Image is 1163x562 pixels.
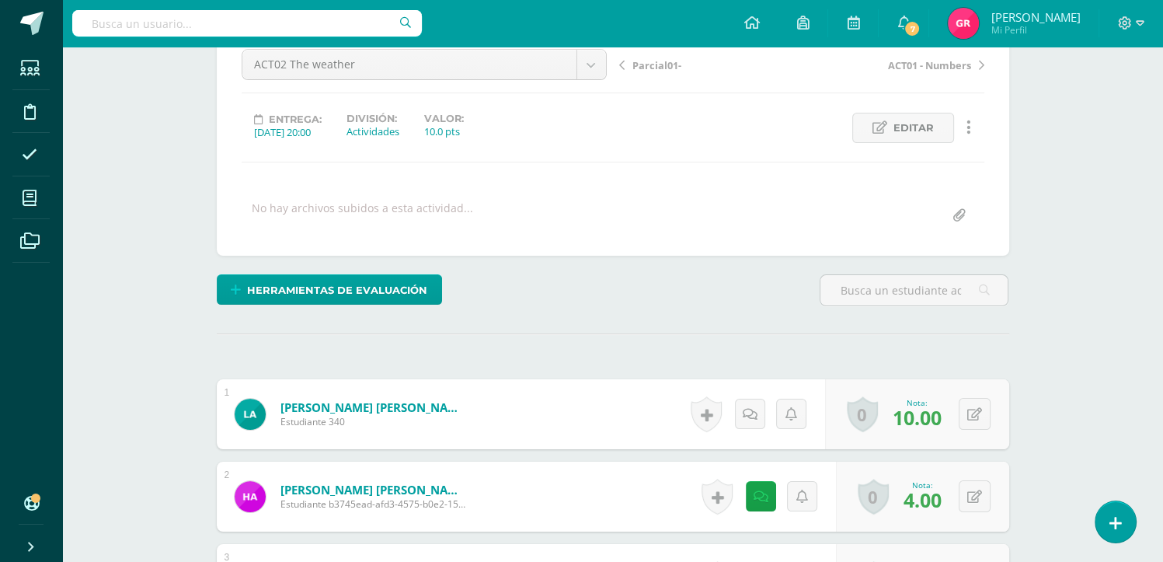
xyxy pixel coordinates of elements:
[802,57,984,72] a: ACT01 - Numbers
[820,275,1008,305] input: Busca un estudiante aquí...
[991,9,1080,25] span: [PERSON_NAME]
[948,8,979,39] img: a8b7d6a32ad83b69ddb3ec802e209076.png
[904,480,942,490] div: Nota:
[235,399,266,430] img: 8c51a94322f5b1ad19ab4eabe49a88a1.png
[280,400,467,415] a: [PERSON_NAME] [PERSON_NAME]
[632,58,681,72] span: Parcial01-
[424,124,464,138] div: 10.0 pts
[252,201,473,231] div: No hay archivos subidos a esta actividad...
[904,487,942,513] span: 4.00
[254,50,565,79] span: ACT02 The weather
[619,57,802,72] a: Parcial01-
[280,482,467,497] a: [PERSON_NAME] [PERSON_NAME]
[235,481,266,512] img: c730cc3a6f941038978a52fdb589bdf0.png
[904,20,921,37] span: 7
[847,396,878,432] a: 0
[888,58,971,72] span: ACT01 - Numbers
[893,404,942,431] span: 10.00
[72,10,422,37] input: Busca un usuario...
[247,276,427,305] span: Herramientas de evaluación
[254,125,322,139] div: [DATE] 20:00
[280,497,467,511] span: Estudiante b3745ead-afd3-4575-b0e2-155de470b7ff
[893,113,934,142] span: Editar
[858,479,889,515] a: 0
[269,113,322,125] span: Entrega:
[217,274,442,305] a: Herramientas de evaluación
[346,124,399,138] div: Actividades
[242,50,606,79] a: ACT02 The weather
[424,113,464,124] label: Valor:
[280,415,467,428] span: Estudiante 340
[991,23,1080,37] span: Mi Perfil
[346,113,399,124] label: División:
[893,397,942,408] div: Nota:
